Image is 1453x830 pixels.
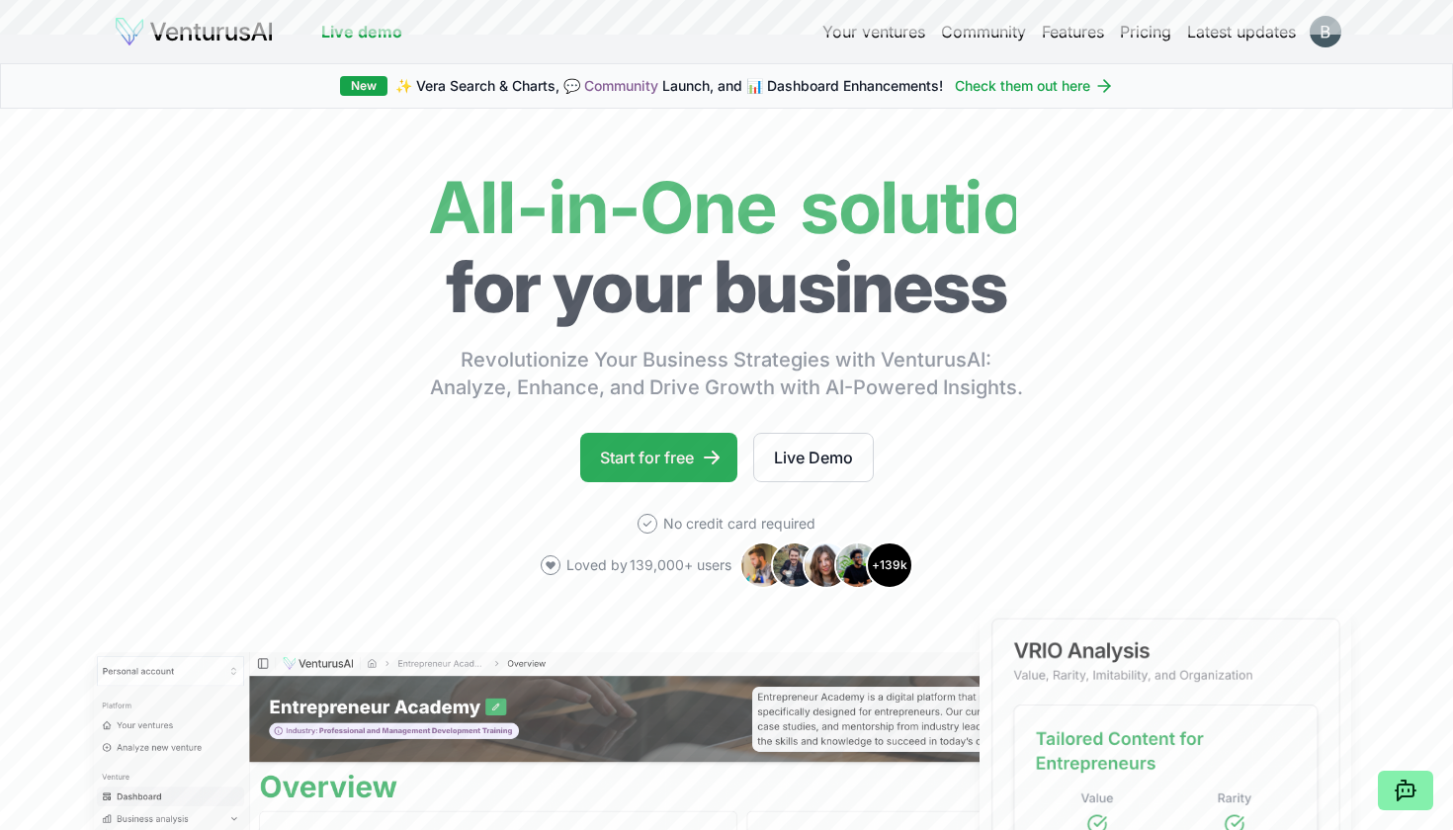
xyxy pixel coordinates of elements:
img: Avatar 1 [739,541,787,589]
a: Live Demo [753,433,874,482]
img: Avatar 2 [771,541,818,589]
img: Avatar 4 [834,541,882,589]
span: ✨ Vera Search & Charts, 💬 Launch, and 📊 Dashboard Enhancements! [395,76,943,96]
div: New [340,76,387,96]
a: Community [584,77,658,94]
img: Avatar 3 [803,541,850,589]
a: Check them out here [955,76,1114,96]
a: Start for free [580,433,737,482]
